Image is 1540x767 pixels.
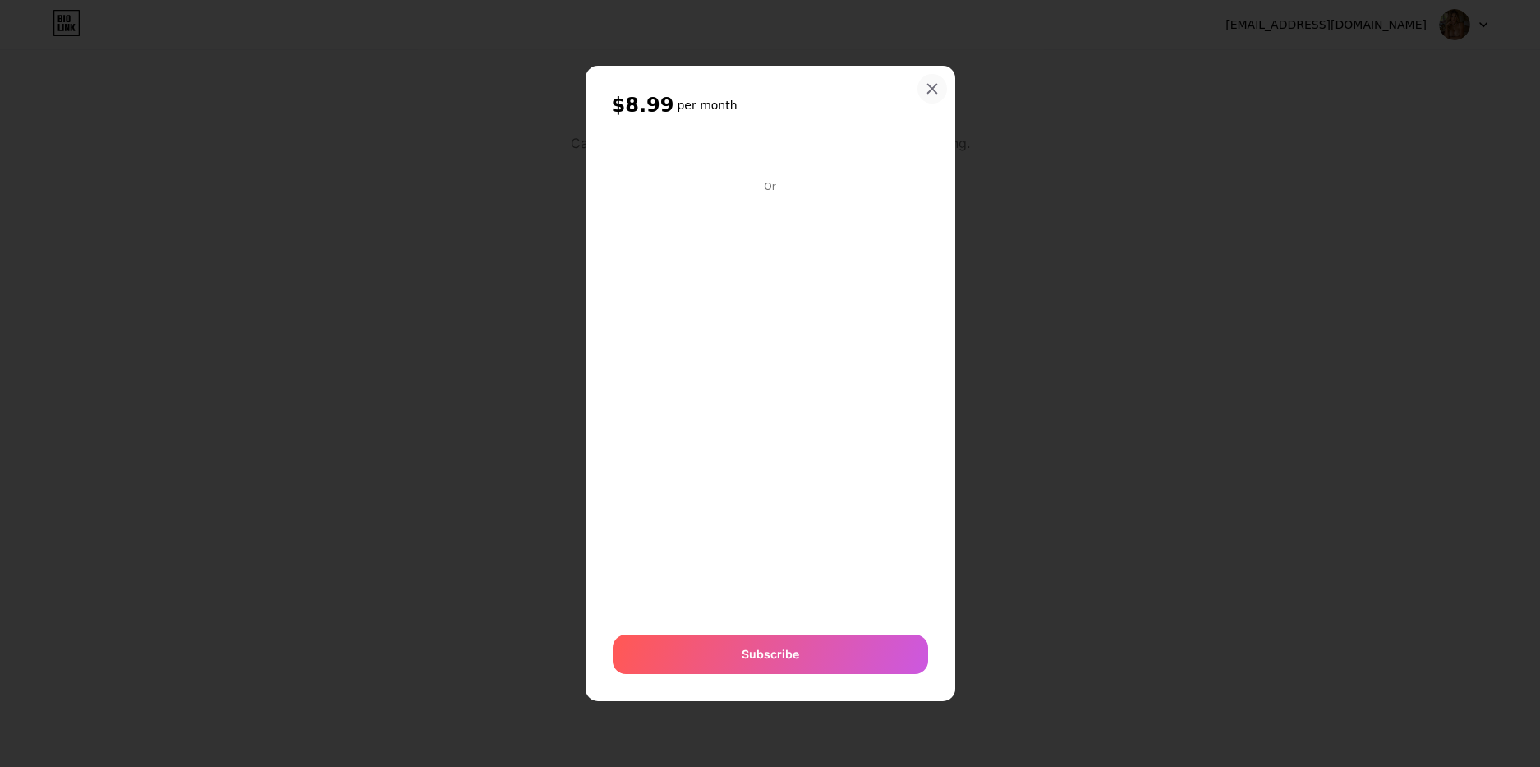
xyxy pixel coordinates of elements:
[613,136,928,175] iframe: Secure payment button frame
[609,195,931,618] iframe: Secure payment input frame
[612,92,674,118] span: $8.99
[742,645,799,663] span: Subscribe
[761,180,779,193] div: Or
[677,97,737,113] h6: per month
